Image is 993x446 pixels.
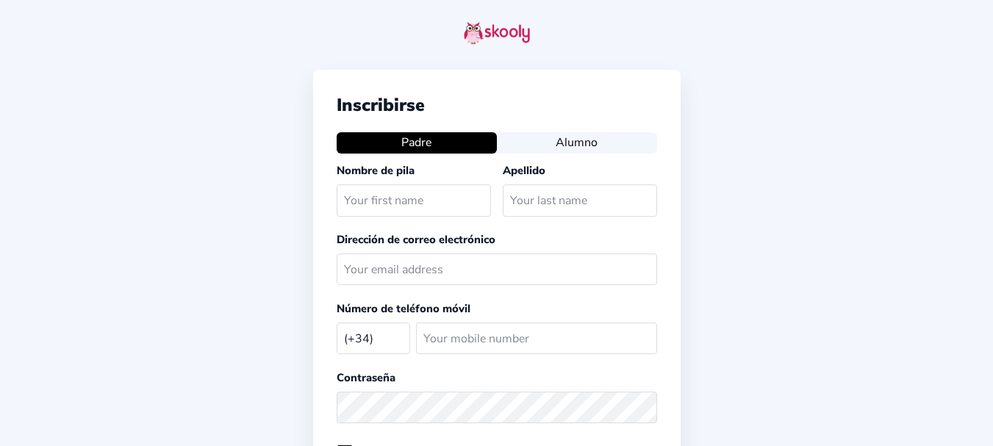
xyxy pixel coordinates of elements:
[497,132,657,153] button: Alumno
[416,323,657,354] input: Your mobile number
[337,163,415,178] label: Nombre de pila
[337,132,497,153] button: Padre
[634,400,656,415] button: eye outlineeye off outline
[503,184,657,216] input: Your last name
[337,301,470,316] label: Número de teléfono móvil
[337,93,657,117] div: Inscribirse
[313,26,329,43] button: arrow back outline
[337,184,491,216] input: Your first name
[337,370,395,385] label: Contraseña
[464,21,530,45] img: skooly-logo.png
[337,232,495,247] label: Dirección de correo electrónico
[503,163,545,178] label: Apellido
[337,253,657,285] input: Your email address
[634,400,650,415] ion-icon: eye outline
